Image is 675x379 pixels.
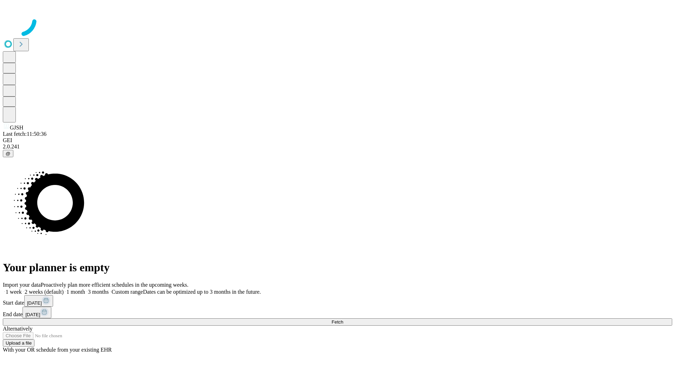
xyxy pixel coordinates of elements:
[22,307,51,318] button: [DATE]
[3,150,13,157] button: @
[6,151,11,156] span: @
[25,289,64,295] span: 2 weeks (default)
[3,261,672,274] h1: Your planner is empty
[3,326,32,332] span: Alternatively
[3,282,41,288] span: Import your data
[3,347,112,353] span: With your OR schedule from your existing EHR
[27,300,42,306] span: [DATE]
[3,318,672,326] button: Fetch
[3,144,672,150] div: 2.0.241
[24,295,53,307] button: [DATE]
[41,282,188,288] span: Proactively plan more efficient schedules in the upcoming weeks.
[3,307,672,318] div: End date
[3,137,672,144] div: GEI
[6,289,22,295] span: 1 week
[66,289,85,295] span: 1 month
[111,289,143,295] span: Custom range
[3,131,46,137] span: Last fetch: 11:50:36
[143,289,261,295] span: Dates can be optimized up to 3 months in the future.
[3,295,672,307] div: Start date
[10,125,23,131] span: GJSH
[332,319,343,325] span: Fetch
[25,312,40,317] span: [DATE]
[88,289,109,295] span: 3 months
[3,339,34,347] button: Upload a file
